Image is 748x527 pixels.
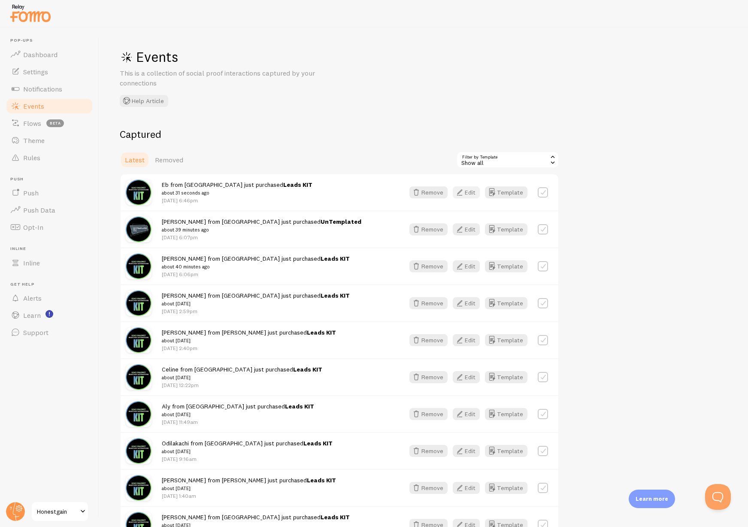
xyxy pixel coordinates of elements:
img: MOyHSvZ6RTW1x2v0y95t [126,216,151,242]
button: Remove [409,297,448,309]
button: Template [485,223,527,235]
span: Opt-In [23,223,43,232]
span: Support [23,328,48,337]
p: [DATE] 9:16am [162,455,333,463]
small: about 39 minutes ago [162,226,361,234]
p: [DATE] 12:22pm [162,381,322,389]
span: Alerts [23,294,42,302]
button: Template [485,371,527,383]
span: [PERSON_NAME] from [GEOGRAPHIC_DATA] just purchased [162,255,350,271]
span: Settings [23,67,48,76]
button: Template [485,297,527,309]
a: Rules [5,149,94,166]
a: Flows beta [5,115,94,132]
a: Leads KIT [307,329,336,336]
a: Edit [453,223,485,235]
small: about 40 minutes ago [162,263,350,271]
span: Pop-ups [10,38,94,43]
small: about [DATE] [162,300,350,308]
button: Remove [409,223,448,235]
span: [PERSON_NAME] from [GEOGRAPHIC_DATA] just purchased [162,218,361,234]
a: Edit [453,186,485,198]
img: 9mZHSrDrQmyWCXHbPp9u [126,180,151,205]
p: [DATE] 11:49am [162,418,314,426]
span: Celine from [GEOGRAPHIC_DATA] just purchased [162,366,322,381]
span: Inline [23,259,40,267]
a: Theme [5,132,94,149]
p: [DATE] 6:07pm [162,234,361,241]
a: Support [5,324,94,341]
img: 9mZHSrDrQmyWCXHbPp9u [126,253,151,279]
a: Template [485,482,527,494]
div: Show all [456,151,559,168]
button: Remove [409,371,448,383]
button: Edit [453,408,480,420]
button: Template [485,186,527,198]
img: fomo-relay-logo-orange.svg [9,2,52,24]
button: Edit [453,223,480,235]
a: Events [5,97,94,115]
span: Get Help [10,282,94,287]
span: Theme [23,136,45,145]
button: Edit [453,445,480,457]
a: Leads KIT [307,476,336,484]
small: about 31 seconds ago [162,189,312,197]
button: Template [485,408,527,420]
button: Edit [453,297,480,309]
span: Events [23,102,44,110]
button: Edit [453,186,480,198]
span: Inline [10,246,94,252]
a: Inline [5,254,94,271]
a: Leads KIT [321,292,350,299]
span: Push Data [23,206,55,214]
span: [PERSON_NAME] from [PERSON_NAME] just purchased [162,476,336,492]
button: Remove [409,186,448,198]
span: Eb from [GEOGRAPHIC_DATA] just purchased [162,181,312,197]
small: about [DATE] [162,337,336,344]
a: Edit [453,445,485,457]
a: Leads KIT [321,513,350,521]
a: Leads KIT [303,439,333,447]
button: Template [485,334,527,346]
h1: Events [120,48,377,66]
span: Removed [155,155,183,164]
button: Edit [453,260,480,272]
p: [DATE] 6:46pm [162,197,312,204]
a: Leads KIT [293,366,322,373]
button: Edit [453,371,480,383]
a: Edit [453,408,485,420]
a: Learn [5,307,94,324]
button: Edit [453,482,480,494]
img: 9mZHSrDrQmyWCXHbPp9u [126,475,151,501]
span: Notifications [23,85,62,93]
a: Edit [453,297,485,309]
button: Remove [409,334,448,346]
span: Odilakachi from [GEOGRAPHIC_DATA] just purchased [162,439,333,455]
p: [DATE] 2:59pm [162,308,350,315]
span: Latest [125,155,145,164]
button: Remove [409,445,448,457]
button: Remove [409,482,448,494]
span: Flows [23,119,41,128]
div: Learn more [629,490,675,508]
iframe: Help Scout Beacon - Open [705,484,731,510]
button: Help Article [120,95,168,107]
button: Template [485,260,527,272]
span: Aly from [GEOGRAPHIC_DATA] just purchased [162,402,314,418]
p: [DATE] 6:06pm [162,271,350,278]
a: Leads KIT [285,402,314,410]
a: Edit [453,260,485,272]
span: Push [23,189,39,197]
span: Dashboard [23,50,58,59]
h2: Captured [120,128,559,141]
span: [PERSON_NAME] from [PERSON_NAME] just purchased [162,329,336,344]
small: about [DATE] [162,374,322,381]
img: 9mZHSrDrQmyWCXHbPp9u [126,290,151,316]
svg: <p>Watch New Feature Tutorials!</p> [45,310,53,318]
a: Edit [453,482,485,494]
